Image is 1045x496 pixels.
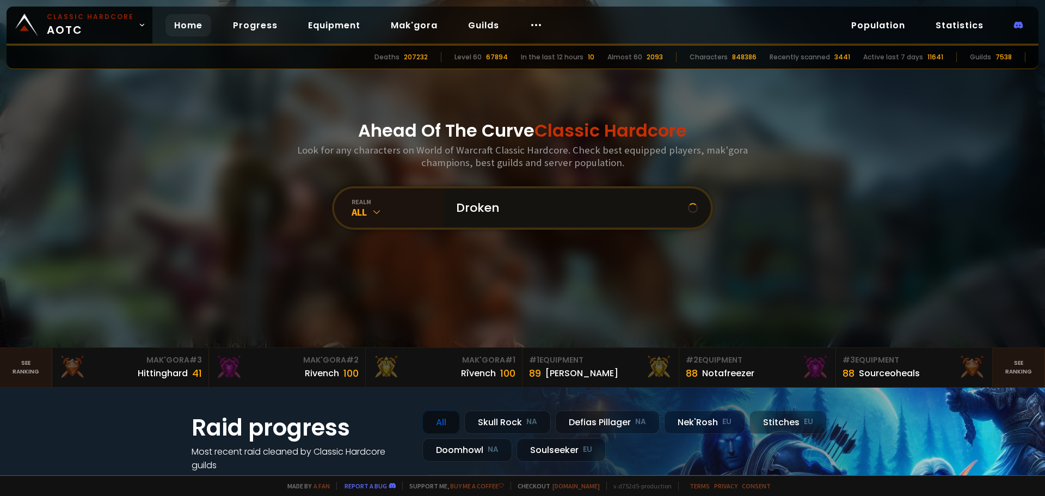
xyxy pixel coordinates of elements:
[450,188,688,228] input: Search a character...
[47,12,134,38] span: AOTC
[165,14,211,36] a: Home
[372,354,515,366] div: Mak'Gora
[511,482,600,490] span: Checkout
[224,14,286,36] a: Progress
[686,366,698,381] div: 88
[686,354,829,366] div: Equipment
[7,7,152,44] a: Classic HardcoreAOTC
[192,445,409,472] h4: Most recent raid cleaned by Classic Hardcore guilds
[346,354,359,365] span: # 2
[534,118,687,143] span: Classic Hardcore
[343,366,359,381] div: 100
[313,482,330,490] a: a fan
[505,354,515,365] span: # 1
[189,354,202,365] span: # 3
[606,482,672,490] span: v. d752d5 - production
[293,144,752,169] h3: Look for any characters on World of Warcraft Classic Hardcore. Check best equipped players, mak'g...
[352,206,443,218] div: All
[529,354,539,365] span: # 1
[843,354,986,366] div: Equipment
[488,444,499,455] small: NA
[459,14,508,36] a: Guilds
[517,438,606,462] div: Soulseeker
[138,366,188,380] div: Hittinghard
[583,444,592,455] small: EU
[804,417,813,427] small: EU
[216,354,359,366] div: Mak'Gora
[450,482,504,490] a: Buy me a coffee
[843,14,914,36] a: Population
[722,417,731,427] small: EU
[843,366,855,381] div: 88
[770,52,830,62] div: Recently scanned
[402,482,504,490] span: Support me,
[647,52,663,62] div: 2093
[552,482,600,490] a: [DOMAIN_NAME]
[345,482,387,490] a: Report a bug
[927,14,992,36] a: Statistics
[702,366,754,380] div: Notafreezer
[454,52,482,62] div: Level 60
[607,52,642,62] div: Almost 60
[843,354,855,365] span: # 3
[500,366,515,381] div: 100
[686,354,698,365] span: # 2
[382,14,446,36] a: Mak'gora
[59,354,202,366] div: Mak'Gora
[422,411,460,434] div: All
[305,366,339,380] div: Rivench
[521,52,583,62] div: In the last 12 hours
[993,348,1045,387] a: Seeranking
[358,118,687,144] h1: Ahead Of The Curve
[281,482,330,490] span: Made by
[834,52,850,62] div: 3441
[635,417,646,427] small: NA
[714,482,737,490] a: Privacy
[522,348,679,387] a: #1Equipment89[PERSON_NAME]
[352,198,443,206] div: realm
[863,52,923,62] div: Active last 7 days
[526,417,537,427] small: NA
[927,52,943,62] div: 11641
[299,14,369,36] a: Equipment
[742,482,771,490] a: Consent
[679,348,836,387] a: #2Equipment88Notafreezer
[404,52,428,62] div: 207232
[464,411,551,434] div: Skull Rock
[664,411,745,434] div: Nek'Rosh
[366,348,522,387] a: Mak'Gora#1Rîvench100
[209,348,366,387] a: Mak'Gora#2Rivench100
[836,348,993,387] a: #3Equipment88Sourceoheals
[192,366,202,381] div: 41
[859,366,920,380] div: Sourceoheals
[749,411,827,434] div: Stitches
[690,52,728,62] div: Characters
[529,366,541,381] div: 89
[374,52,399,62] div: Deaths
[192,411,409,445] h1: Raid progress
[995,52,1012,62] div: 7538
[732,52,757,62] div: 848386
[545,366,618,380] div: [PERSON_NAME]
[970,52,991,62] div: Guilds
[52,348,209,387] a: Mak'Gora#3Hittinghard41
[461,366,496,380] div: Rîvench
[486,52,508,62] div: 67894
[192,473,262,485] a: See all progress
[422,438,512,462] div: Doomhowl
[588,52,594,62] div: 10
[690,482,710,490] a: Terms
[529,354,672,366] div: Equipment
[555,411,660,434] div: Defias Pillager
[47,12,134,22] small: Classic Hardcore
